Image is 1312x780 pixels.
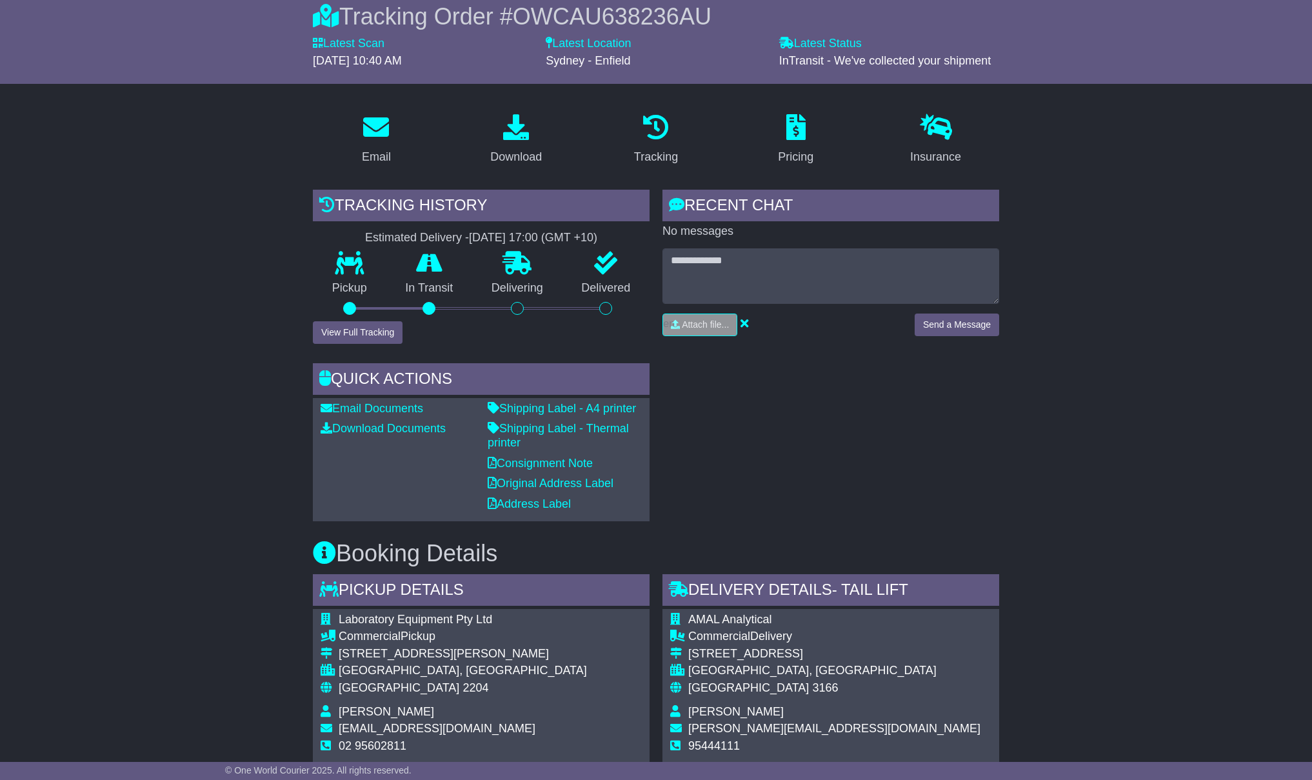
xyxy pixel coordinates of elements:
[313,281,386,295] p: Pickup
[688,647,980,661] div: [STREET_ADDRESS]
[339,664,587,678] div: [GEOGRAPHIC_DATA], [GEOGRAPHIC_DATA]
[339,613,492,626] span: Laboratory Equipment Pty Ltd
[626,110,686,170] a: Tracking
[662,190,999,225] div: RECENT CHAT
[488,457,593,470] a: Consignment Note
[688,739,740,752] span: 95444111
[339,705,434,718] span: [PERSON_NAME]
[832,581,908,598] span: - Tail Lift
[321,402,423,415] a: Email Documents
[779,54,991,67] span: InTransit - We've collected your shipment
[321,422,446,435] a: Download Documents
[313,541,999,566] h3: Booking Details
[469,231,597,245] div: [DATE] 17:00 (GMT +10)
[902,110,969,170] a: Insurance
[812,681,838,694] span: 3166
[488,422,629,449] a: Shipping Label - Thermal printer
[339,739,406,752] span: 02 95602811
[513,3,711,30] span: OWCAU638236AU
[313,231,650,245] div: Estimated Delivery -
[562,281,650,295] p: Delivered
[779,37,862,51] label: Latest Status
[472,281,562,295] p: Delivering
[225,765,412,775] span: © One World Courier 2025. All rights reserved.
[362,148,391,166] div: Email
[915,314,999,336] button: Send a Message
[353,110,399,170] a: Email
[313,190,650,225] div: Tracking history
[339,647,587,661] div: [STREET_ADDRESS][PERSON_NAME]
[546,37,631,51] label: Latest Location
[488,477,613,490] a: Original Address Label
[313,574,650,609] div: Pickup Details
[688,613,771,626] span: AMAL Analytical
[688,705,784,718] span: [PERSON_NAME]
[770,110,822,170] a: Pricing
[688,664,980,678] div: [GEOGRAPHIC_DATA], [GEOGRAPHIC_DATA]
[488,402,636,415] a: Shipping Label - A4 printer
[339,630,401,643] span: Commercial
[313,3,999,30] div: Tracking Order #
[339,681,459,694] span: [GEOGRAPHIC_DATA]
[339,722,535,735] span: [EMAIL_ADDRESS][DOMAIN_NAME]
[313,321,403,344] button: View Full Tracking
[462,681,488,694] span: 2204
[688,681,809,694] span: [GEOGRAPHIC_DATA]
[313,37,384,51] label: Latest Scan
[386,281,473,295] p: In Transit
[313,54,402,67] span: [DATE] 10:40 AM
[488,497,571,510] a: Address Label
[546,54,630,67] span: Sydney - Enfield
[688,630,750,643] span: Commercial
[662,225,999,239] p: No messages
[688,722,980,735] span: [PERSON_NAME][EMAIL_ADDRESS][DOMAIN_NAME]
[662,574,999,609] div: Delivery Details
[490,148,542,166] div: Download
[778,148,813,166] div: Pricing
[634,148,678,166] div: Tracking
[688,630,980,644] div: Delivery
[339,630,587,644] div: Pickup
[313,363,650,398] div: Quick Actions
[482,110,550,170] a: Download
[910,148,961,166] div: Insurance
